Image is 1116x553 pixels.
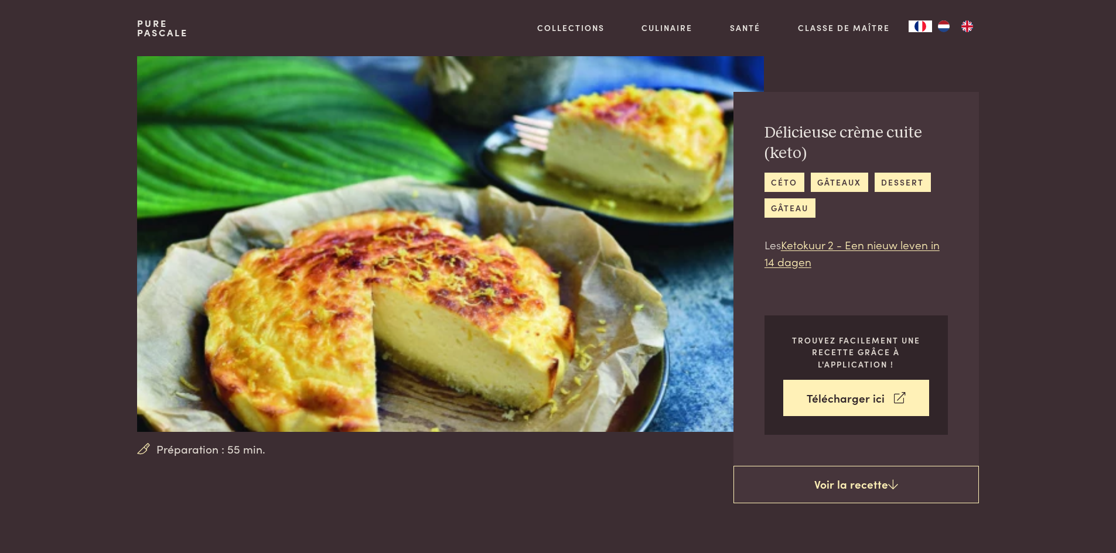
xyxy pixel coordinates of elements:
aside: Language selected: Français [909,20,979,32]
img: Délicieuse crème cuite (keto) [137,56,763,432]
a: FR [909,20,932,32]
a: céto [765,173,804,192]
h2: Délicieuse crème cuite (keto) [765,123,948,163]
a: gâteaux [811,173,868,192]
a: EN [955,20,979,32]
a: Culinaire [641,22,692,34]
a: dessert [875,173,931,192]
span: Préparation : 55 min. [156,441,265,458]
a: Classe de maître [798,22,890,34]
a: Collections [537,22,605,34]
div: Language [909,20,932,32]
p: Trouvez facilement une recette grâce à l'application ! [783,334,929,370]
p: Les [765,236,948,270]
a: Santé [730,22,760,34]
ul: Language list [932,20,979,32]
a: NL [932,20,955,32]
a: Voir la recette [733,466,979,503]
a: Ketokuur 2 - Een nieuw leven in 14 dagen [765,236,940,269]
a: gâteau [765,198,815,218]
a: PurePascale [137,19,188,37]
a: Télécharger ici [783,380,929,417]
